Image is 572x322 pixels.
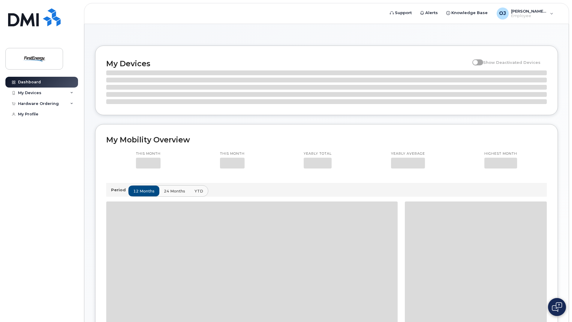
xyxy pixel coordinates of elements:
span: YTD [194,188,203,194]
h2: My Devices [106,59,469,68]
p: Yearly total [304,151,332,156]
span: Show Deactivated Devices [483,60,540,65]
p: This month [136,151,161,156]
span: 24 months [164,188,185,194]
p: This month [220,151,245,156]
p: Highest month [484,151,517,156]
p: Yearly average [391,151,425,156]
p: Period [111,187,128,193]
img: Open chat [552,302,562,312]
h2: My Mobility Overview [106,135,547,144]
input: Show Deactivated Devices [472,57,477,61]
